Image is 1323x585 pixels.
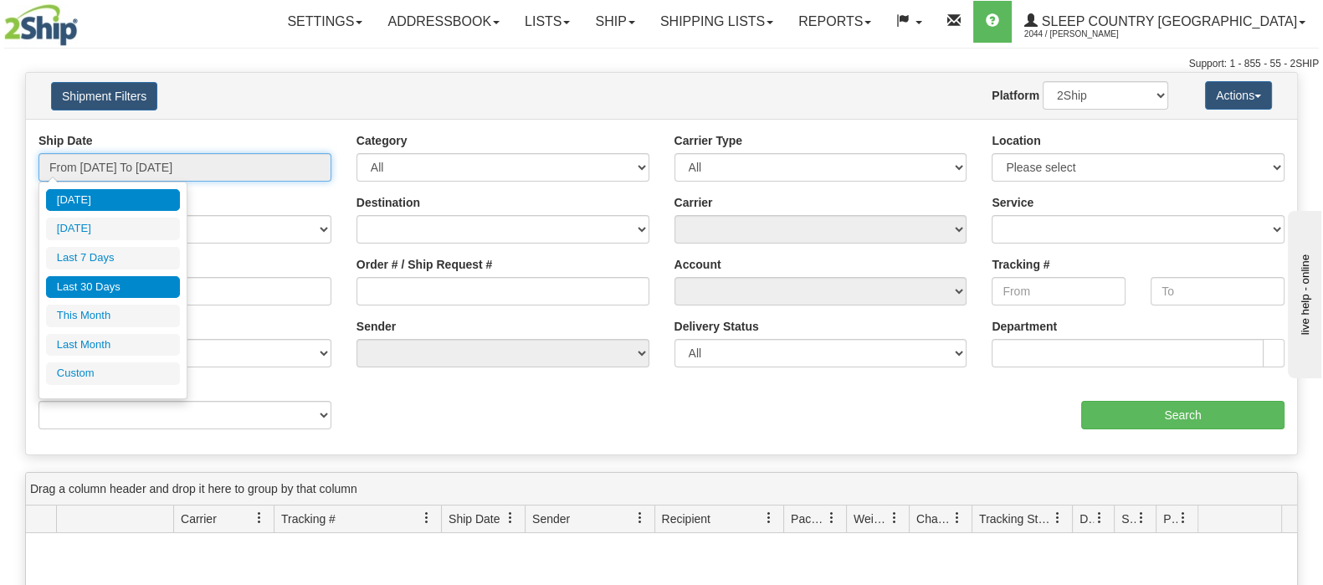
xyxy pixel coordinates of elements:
div: live help - online [13,14,155,27]
a: Ship [582,1,647,43]
span: Ship Date [449,511,500,527]
label: Department [992,318,1057,335]
button: Shipment Filters [51,82,157,110]
li: Last 7 Days [46,247,180,269]
a: Tracking # filter column settings [413,504,441,532]
a: Shipping lists [648,1,786,43]
iframe: chat widget [1285,207,1321,377]
a: Settings [274,1,375,43]
button: Actions [1205,81,1272,110]
label: Platform [992,87,1039,104]
input: To [1151,277,1285,305]
label: Destination [356,194,420,211]
label: Service [992,194,1033,211]
a: Charge filter column settings [943,504,972,532]
div: Support: 1 - 855 - 55 - 2SHIP [4,57,1319,71]
a: Shipment Issues filter column settings [1127,504,1156,532]
li: Last 30 Days [46,276,180,299]
label: Ship Date [38,132,93,149]
span: Packages [791,511,826,527]
label: Account [674,256,721,273]
label: Order # / Ship Request # [356,256,493,273]
img: logo2044.jpg [4,4,78,46]
a: Pickup Status filter column settings [1169,504,1197,532]
li: Last Month [46,334,180,357]
a: Tracking Status filter column settings [1044,504,1072,532]
a: Packages filter column settings [818,504,846,532]
span: Sender [532,511,570,527]
label: Category [356,132,408,149]
label: Delivery Status [674,318,759,335]
a: Ship Date filter column settings [496,504,525,532]
a: Sleep Country [GEOGRAPHIC_DATA] 2044 / [PERSON_NAME] [1012,1,1318,43]
span: Shipment Issues [1121,511,1136,527]
label: Sender [356,318,396,335]
span: 2044 / [PERSON_NAME] [1024,26,1150,43]
span: Weight [854,511,889,527]
span: Tracking Status [979,511,1052,527]
label: Carrier [674,194,713,211]
li: [DATE] [46,189,180,212]
input: From [992,277,1126,305]
span: Carrier [181,511,217,527]
a: Recipient filter column settings [755,504,783,532]
a: Carrier filter column settings [245,504,274,532]
div: grid grouping header [26,473,1297,505]
label: Carrier Type [674,132,742,149]
span: Tracking # [281,511,336,527]
li: Custom [46,362,180,385]
label: Tracking # [992,256,1049,273]
input: Search [1081,401,1285,429]
span: Delivery Status [1079,511,1094,527]
a: Weight filter column settings [880,504,909,532]
a: Delivery Status filter column settings [1085,504,1114,532]
a: Sender filter column settings [626,504,654,532]
span: Sleep Country [GEOGRAPHIC_DATA] [1038,14,1297,28]
a: Lists [512,1,582,43]
span: Recipient [662,511,710,527]
span: Charge [916,511,951,527]
span: Pickup Status [1163,511,1177,527]
label: Location [992,132,1040,149]
li: This Month [46,305,180,327]
a: Addressbook [375,1,512,43]
a: Reports [786,1,884,43]
li: [DATE] [46,218,180,240]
